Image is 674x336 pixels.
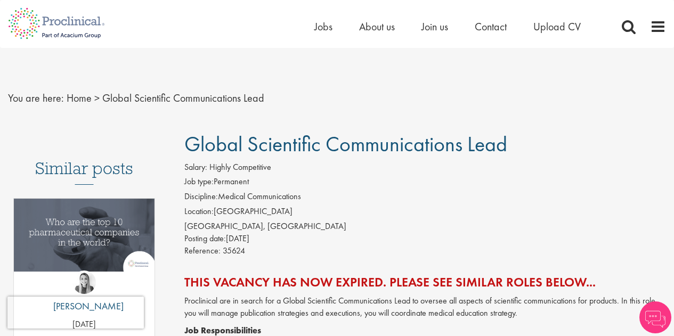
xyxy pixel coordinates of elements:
[184,176,214,188] label: Job type:
[72,271,96,294] img: Hannah Burke
[67,91,92,105] a: breadcrumb link
[8,91,64,105] span: You are here:
[184,206,214,218] label: Location:
[14,199,155,272] img: Top 10 pharmaceutical companies in the world 2025
[102,91,264,105] span: Global Scientific Communications Lead
[184,325,261,336] strong: Job Responsibilities
[184,245,221,257] label: Reference:
[359,20,395,34] a: About us
[209,161,271,173] span: Highly Competitive
[475,20,507,34] a: Contact
[184,130,507,158] span: Global Scientific Communications Lead
[94,91,100,105] span: >
[184,233,666,245] div: [DATE]
[7,297,144,329] iframe: reCAPTCHA
[184,176,666,191] li: Permanent
[45,271,124,318] a: Hannah Burke [PERSON_NAME]
[35,159,133,185] h3: Similar posts
[184,275,666,289] h2: This vacancy has now expired. Please see similar roles below...
[184,220,666,233] div: [GEOGRAPHIC_DATA], [GEOGRAPHIC_DATA]
[14,199,155,293] a: Link to a post
[184,161,207,174] label: Salary:
[639,301,671,333] img: Chatbot
[314,20,332,34] a: Jobs
[184,233,226,244] span: Posting date:
[533,20,581,34] a: Upload CV
[184,191,218,203] label: Discipline:
[184,206,666,220] li: [GEOGRAPHIC_DATA]
[184,191,666,206] li: Medical Communications
[223,245,245,256] span: 35624
[184,295,666,319] p: Proclinical are in search for a Global Scientific Communications Lead to oversee all aspects of s...
[421,20,448,34] a: Join us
